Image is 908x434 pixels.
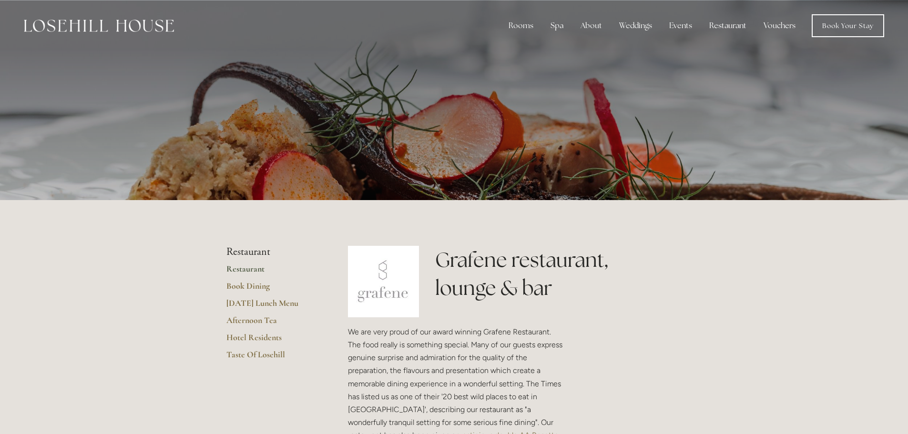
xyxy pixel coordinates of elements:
a: Restaurant [226,263,317,281]
a: Book Your Stay [812,14,884,37]
a: Afternoon Tea [226,315,317,332]
div: Rooms [501,16,541,35]
a: Hotel Residents [226,332,317,349]
div: Weddings [612,16,660,35]
div: Spa [543,16,571,35]
a: Book Dining [226,281,317,298]
a: Vouchers [756,16,803,35]
a: [DATE] Lunch Menu [226,298,317,315]
a: Taste Of Losehill [226,349,317,366]
h1: Grafene restaurant, lounge & bar [435,246,682,302]
div: About [573,16,610,35]
img: Losehill House [24,20,174,32]
div: Restaurant [702,16,754,35]
img: grafene.jpg [348,246,419,317]
li: Restaurant [226,246,317,258]
div: Events [662,16,700,35]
